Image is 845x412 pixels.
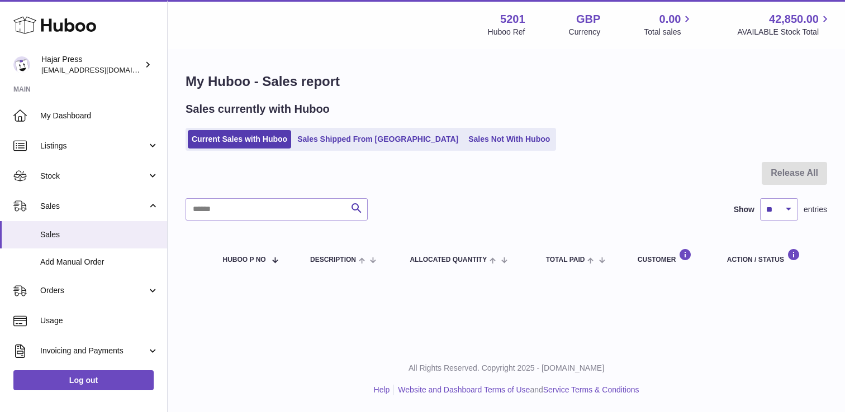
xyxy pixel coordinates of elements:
[769,12,819,27] span: 42,850.00
[374,385,390,394] a: Help
[737,27,832,37] span: AVAILABLE Stock Total
[186,102,330,117] h2: Sales currently with Huboo
[576,12,600,27] strong: GBP
[500,12,525,27] strong: 5201
[727,248,816,264] div: Action / Status
[40,315,159,326] span: Usage
[186,73,827,90] h1: My Huboo - Sales report
[394,385,639,395] li: and
[804,204,827,215] span: entries
[41,65,164,74] span: [EMAIL_ADDRESS][DOMAIN_NAME]
[40,229,159,240] span: Sales
[644,12,694,37] a: 0.00 Total sales
[410,256,487,264] span: ALLOCATED Quantity
[398,385,530,394] a: Website and Dashboard Terms of Use
[40,111,159,121] span: My Dashboard
[737,12,832,37] a: 42,850.00 AVAILABLE Stock Total
[569,27,601,37] div: Currency
[40,201,147,212] span: Sales
[40,257,159,267] span: Add Manual Order
[543,385,639,394] a: Service Terms & Conditions
[546,256,585,264] span: Total paid
[659,12,681,27] span: 0.00
[13,370,154,390] a: Log out
[293,130,462,148] a: Sales Shipped From [GEOGRAPHIC_DATA]
[40,346,147,356] span: Invoicing and Payments
[310,256,356,264] span: Description
[734,204,754,215] label: Show
[188,130,291,148] a: Current Sales with Huboo
[488,27,525,37] div: Huboo Ref
[40,171,147,181] span: Stock
[13,56,30,73] img: editorial@hajarpress.com
[40,285,147,296] span: Orders
[177,363,836,373] p: All Rights Reserved. Copyright 2025 - [DOMAIN_NAME]
[40,141,147,151] span: Listings
[464,130,554,148] a: Sales Not With Huboo
[223,256,266,264] span: Huboo P no
[644,27,694,37] span: Total sales
[41,54,142,75] div: Hajar Press
[638,248,705,264] div: Customer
